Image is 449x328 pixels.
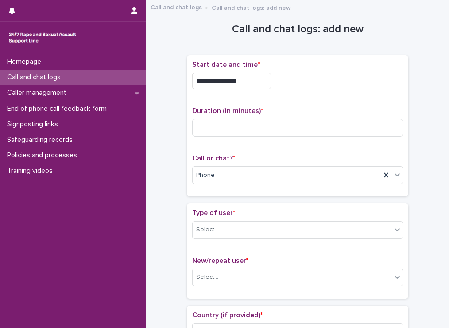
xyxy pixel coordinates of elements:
[4,105,114,113] p: End of phone call feedback form
[4,120,65,129] p: Signposting links
[196,273,218,282] div: Select...
[187,23,408,36] h1: Call and chat logs: add new
[192,312,263,319] span: Country (if provided)
[212,2,291,12] p: Call and chat logs: add new
[192,107,263,114] span: Duration (in minutes)
[4,58,48,66] p: Homepage
[4,73,68,82] p: Call and chat logs
[192,257,248,264] span: New/repeat user
[4,151,84,160] p: Policies and processes
[192,61,260,68] span: Start date and time
[7,29,78,47] img: rhQMoQhaT3yELyF149Cw
[196,171,215,180] span: Phone
[4,167,60,175] p: Training videos
[192,209,235,216] span: Type of user
[192,155,235,162] span: Call or chat?
[151,2,202,12] a: Call and chat logs
[4,89,74,97] p: Caller management
[4,136,80,144] p: Safeguarding records
[196,225,218,234] div: Select...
